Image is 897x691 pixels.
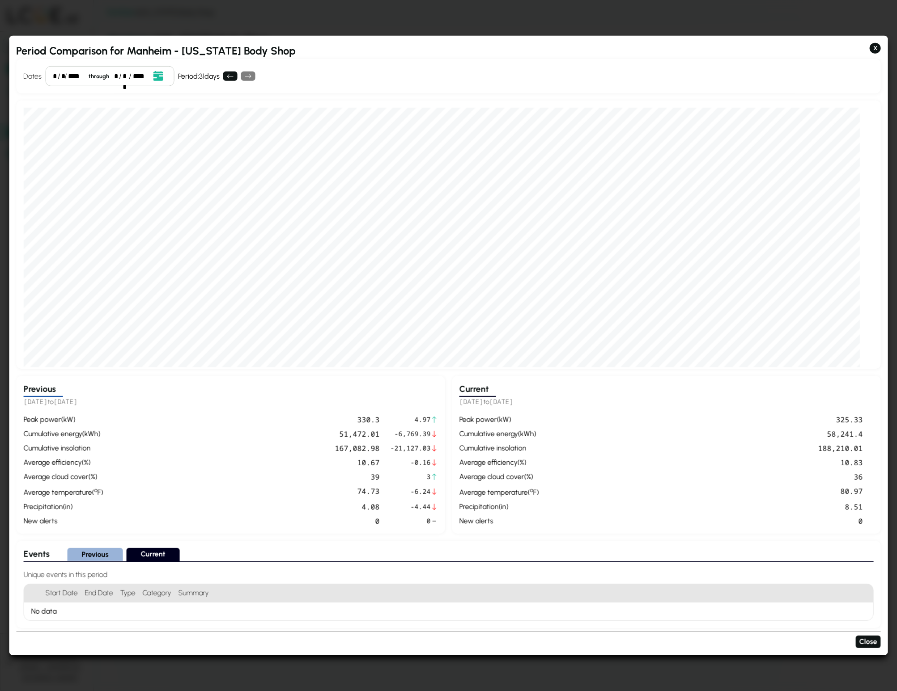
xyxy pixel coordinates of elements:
[542,428,863,439] div: 58,241.4
[542,457,863,468] div: 10.83
[459,457,539,468] div: average efficiency ( % )
[459,442,539,453] div: cumulative insolation
[106,414,379,425] div: 330.3
[390,458,430,468] span: -0.16
[390,516,430,526] span: 0
[23,397,47,406] span: [DATE]
[23,457,103,468] div: average efficiency ( % )
[94,486,97,493] sup: º
[459,414,539,425] div: peak power ( kW )
[53,397,77,406] span: [DATE]
[174,584,873,602] h4: Summary
[390,472,430,482] span: 3
[64,71,67,81] div: /
[542,442,863,453] div: 188,210.01
[390,443,430,453] span: -21,127.03
[459,397,873,407] h5: to
[23,569,874,580] h4: Unique events in this period
[23,516,103,527] div: new alerts
[23,383,63,397] h3: Previous
[390,502,430,512] span: -4.44
[114,71,118,81] div: month,
[459,501,539,512] div: precipitation ( in )
[542,516,863,527] div: 0
[61,71,63,81] div: day,
[23,414,103,425] div: peak power ( kW )
[23,397,438,407] h5: to
[106,457,379,468] div: 10.67
[856,635,881,648] button: Close
[23,428,103,439] div: cumulative energy ( kWh )
[23,71,42,81] h4: Dates
[106,428,379,439] div: 51,472.01
[119,71,122,81] div: /
[68,71,84,81] div: year,
[53,71,57,81] div: month,
[542,414,863,425] div: 325.33
[129,71,132,81] div: /
[459,428,539,439] div: cumulative energy ( kWh )
[542,485,863,497] div: 80.97
[178,71,220,81] div: Period: 31 days
[390,429,430,439] span: -6,769.39
[23,548,874,562] div: Select period to view
[542,471,863,482] div: 36
[23,501,103,512] div: precipitation ( in )
[459,383,496,397] h3: Current
[106,442,379,453] div: 167,082.98
[16,43,881,59] h2: Period Comparison for Manheim - [US_STATE] Body Shop
[23,442,103,453] div: cumulative insolation
[106,485,379,497] div: 74.73
[81,584,116,602] h4: End Date
[58,71,60,81] div: /
[542,501,863,512] div: 8.51
[390,487,430,497] span: -6.24
[459,485,539,497] div: average temperature ( F )
[23,548,49,561] h3: Events
[42,584,81,602] h4: Start Date
[67,548,123,561] button: Previous
[106,516,379,527] div: 0
[870,43,881,54] button: X
[106,501,379,512] div: 4.08
[139,584,174,602] h4: Category
[123,71,128,81] div: day,
[85,72,113,80] div: through
[23,485,103,497] div: average temperature ( F )
[126,548,179,562] button: Current
[459,397,483,406] span: [DATE]
[530,486,533,493] sup: º
[106,471,379,482] div: 39
[459,471,539,482] div: average cloud cover ( % )
[150,70,167,82] button: Open date picker
[24,602,139,620] div: No data
[390,415,430,425] span: 4.97
[116,584,139,602] h4: Type
[133,71,149,81] div: year,
[23,471,103,482] div: average cloud cover ( % )
[459,516,539,527] div: new alerts
[489,397,513,406] span: [DATE]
